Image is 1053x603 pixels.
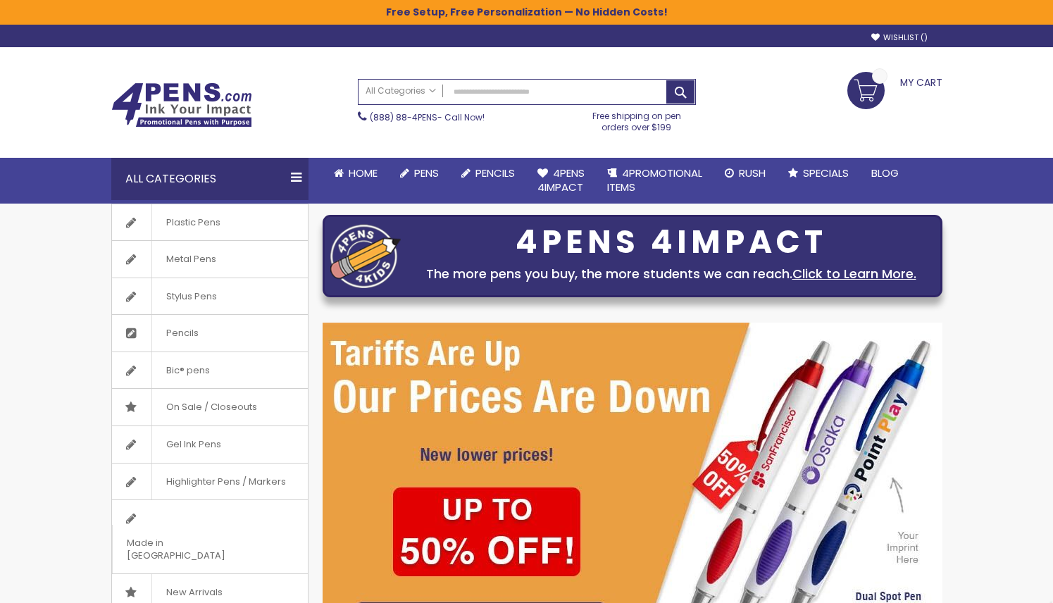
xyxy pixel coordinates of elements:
[112,241,308,278] a: Metal Pens
[151,389,271,425] span: On Sale / Closeouts
[450,158,526,189] a: Pencils
[112,426,308,463] a: Gel Ink Pens
[537,166,585,194] span: 4Pens 4impact
[112,525,273,573] span: Made in [GEOGRAPHIC_DATA]
[607,166,702,194] span: 4PROMOTIONAL ITEMS
[112,464,308,500] a: Highlighter Pens / Markers
[111,158,309,200] div: All Categories
[366,85,436,97] span: All Categories
[370,111,485,123] span: - Call Now!
[112,500,308,573] a: Made in [GEOGRAPHIC_DATA]
[330,224,401,288] img: four_pen_logo.png
[151,426,235,463] span: Gel Ink Pens
[860,158,910,189] a: Blog
[370,111,437,123] a: (888) 88-4PENS
[792,265,916,282] a: Click to Learn More.
[359,80,443,103] a: All Categories
[151,241,230,278] span: Metal Pens
[111,82,252,128] img: 4Pens Custom Pens and Promotional Products
[151,278,231,315] span: Stylus Pens
[112,315,308,352] a: Pencils
[871,32,928,43] a: Wishlist
[408,264,935,284] div: The more pens you buy, the more students we can reach.
[323,158,389,189] a: Home
[408,228,935,257] div: 4PENS 4IMPACT
[151,352,224,389] span: Bic® pens
[714,158,777,189] a: Rush
[414,166,439,180] span: Pens
[389,158,450,189] a: Pens
[112,352,308,389] a: Bic® pens
[112,278,308,315] a: Stylus Pens
[112,204,308,241] a: Plastic Pens
[777,158,860,189] a: Specials
[526,158,596,204] a: 4Pens4impact
[803,166,849,180] span: Specials
[151,464,300,500] span: Highlighter Pens / Markers
[871,166,899,180] span: Blog
[596,158,714,204] a: 4PROMOTIONALITEMS
[151,204,235,241] span: Plastic Pens
[739,166,766,180] span: Rush
[475,166,515,180] span: Pencils
[151,315,213,352] span: Pencils
[112,389,308,425] a: On Sale / Closeouts
[349,166,378,180] span: Home
[578,105,696,133] div: Free shipping on pen orders over $199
